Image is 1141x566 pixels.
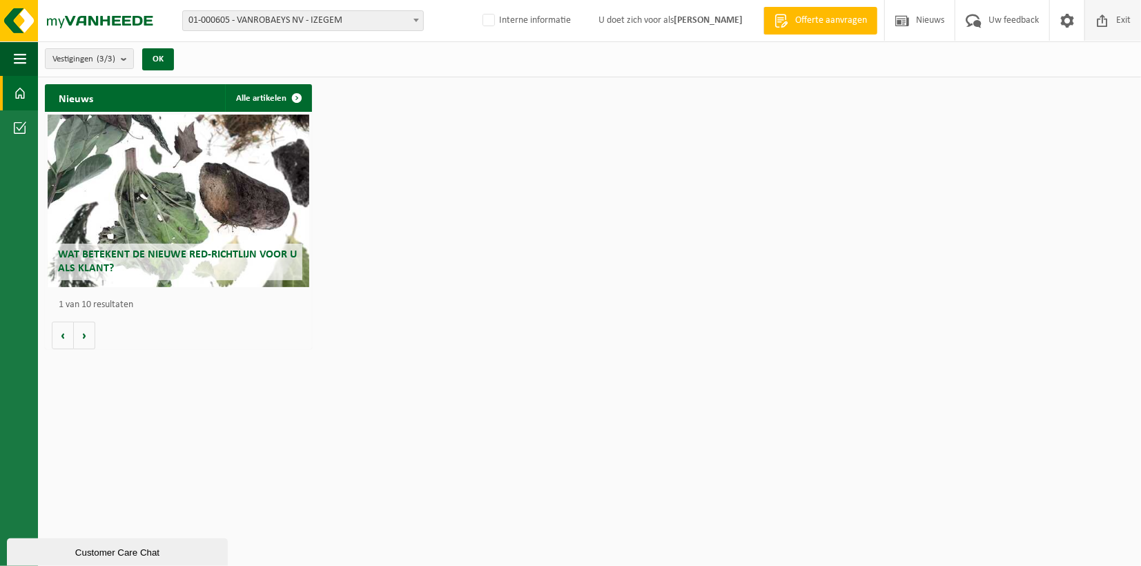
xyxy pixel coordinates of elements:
[52,322,74,349] button: Vorige
[763,7,877,35] a: Offerte aanvragen
[97,55,115,64] count: (3/3)
[183,11,423,30] span: 01-000605 - VANROBAEYS NV - IZEGEM
[480,10,571,31] label: Interne informatie
[45,84,107,111] h2: Nieuws
[59,300,305,310] p: 1 van 10 resultaten
[674,15,743,26] strong: [PERSON_NAME]
[225,84,311,112] a: Alle artikelen
[182,10,424,31] span: 01-000605 - VANROBAEYS NV - IZEGEM
[45,48,134,69] button: Vestigingen(3/3)
[792,14,870,28] span: Offerte aanvragen
[58,249,297,273] span: Wat betekent de nieuwe RED-richtlijn voor u als klant?
[52,49,115,70] span: Vestigingen
[74,322,95,349] button: Volgende
[7,536,231,566] iframe: chat widget
[142,48,174,70] button: OK
[48,115,309,287] a: Wat betekent de nieuwe RED-richtlijn voor u als klant?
